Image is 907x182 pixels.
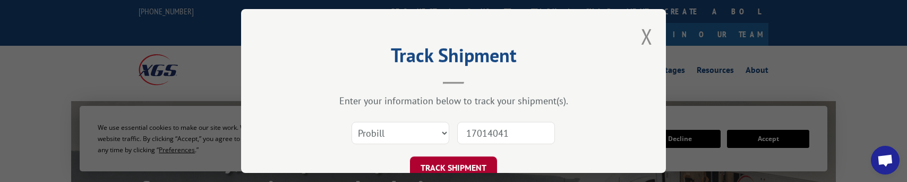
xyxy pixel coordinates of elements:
button: TRACK SHIPMENT [410,156,497,179]
div: Open chat [871,146,900,175]
input: Number(s) [457,122,555,144]
div: Enter your information below to track your shipment(s). [294,95,613,107]
button: Close modal [641,22,653,51]
h2: Track Shipment [294,48,613,68]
